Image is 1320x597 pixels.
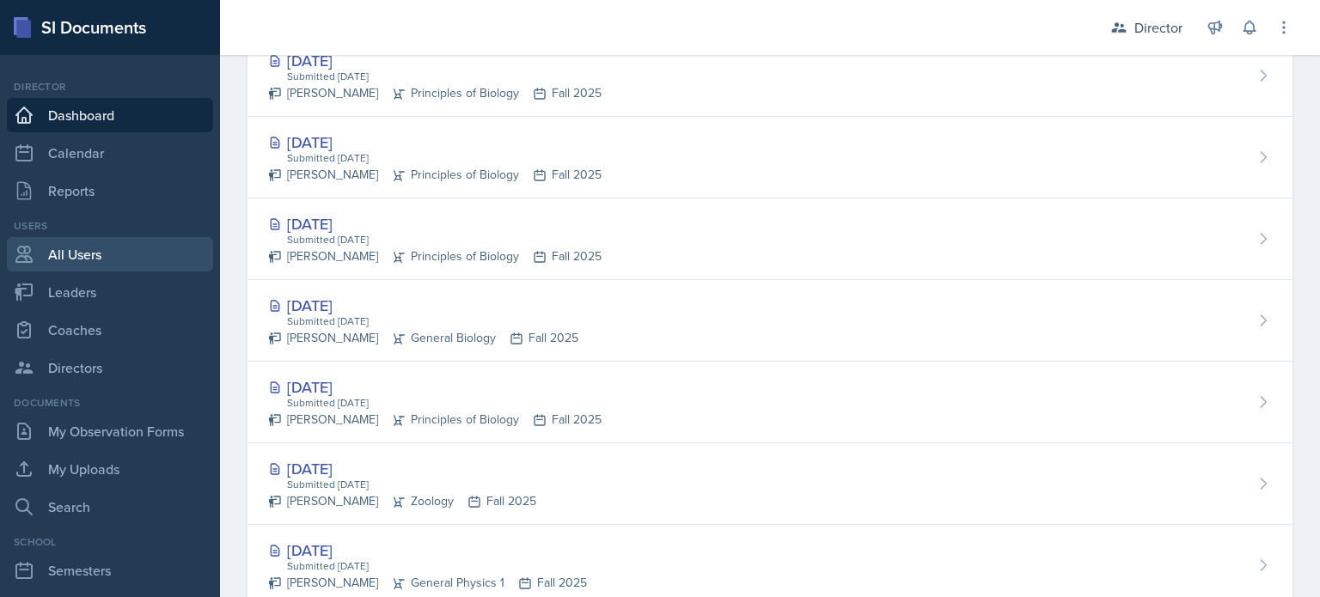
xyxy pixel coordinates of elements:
div: [DATE] [268,131,602,154]
a: Directors [7,350,213,385]
a: [DATE] Submitted [DATE] [PERSON_NAME]Principles of BiologyFall 2025 [247,117,1292,198]
a: [DATE] Submitted [DATE] [PERSON_NAME]ZoologyFall 2025 [247,443,1292,525]
a: Dashboard [7,98,213,132]
div: [PERSON_NAME] Principles of Biology Fall 2025 [268,411,602,429]
a: My Uploads [7,452,213,486]
div: [PERSON_NAME] Principles of Biology Fall 2025 [268,84,602,102]
a: Semesters [7,553,213,588]
div: [DATE] [268,294,578,317]
div: Submitted [DATE] [285,314,578,329]
div: [PERSON_NAME] Principles of Biology Fall 2025 [268,166,602,184]
div: Submitted [DATE] [285,395,602,411]
a: [DATE] Submitted [DATE] [PERSON_NAME]Principles of BiologyFall 2025 [247,362,1292,443]
div: Users [7,218,213,234]
div: Documents [7,395,213,411]
div: Submitted [DATE] [285,477,536,492]
a: Calendar [7,136,213,170]
a: Leaders [7,275,213,309]
a: Coaches [7,313,213,347]
div: [PERSON_NAME] General Biology Fall 2025 [268,329,578,347]
div: [DATE] [268,375,602,399]
a: [DATE] Submitted [DATE] [PERSON_NAME]General BiologyFall 2025 [247,280,1292,362]
div: [DATE] [268,212,602,235]
div: Director [7,79,213,94]
div: [DATE] [268,539,587,562]
div: [DATE] [268,457,536,480]
a: [DATE] Submitted [DATE] [PERSON_NAME]Principles of BiologyFall 2025 [247,35,1292,117]
a: My Observation Forms [7,414,213,448]
a: [DATE] Submitted [DATE] [PERSON_NAME]Principles of BiologyFall 2025 [247,198,1292,280]
div: [PERSON_NAME] Zoology Fall 2025 [268,492,536,510]
a: Reports [7,174,213,208]
div: [DATE] [268,49,602,72]
a: Search [7,490,213,524]
div: School [7,534,213,550]
a: All Users [7,237,213,271]
div: Submitted [DATE] [285,558,587,574]
div: Director [1134,17,1182,38]
div: Submitted [DATE] [285,69,602,84]
div: Submitted [DATE] [285,150,602,166]
div: Submitted [DATE] [285,232,602,247]
div: [PERSON_NAME] General Physics 1 Fall 2025 [268,574,587,592]
div: [PERSON_NAME] Principles of Biology Fall 2025 [268,247,602,265]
